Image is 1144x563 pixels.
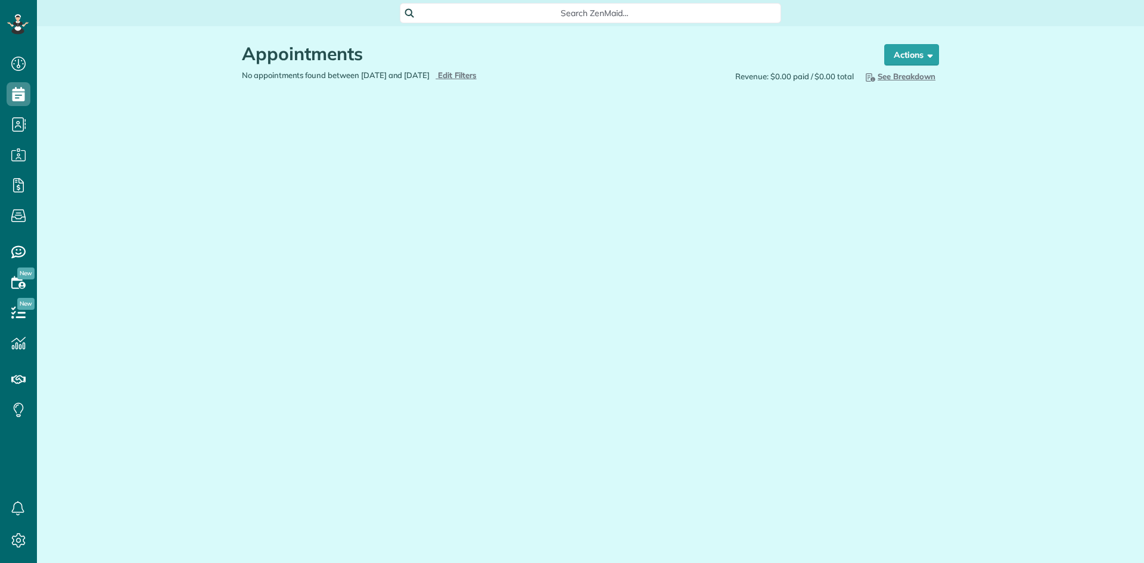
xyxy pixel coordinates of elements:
[438,70,477,80] span: Edit Filters
[863,71,935,81] span: See Breakdown
[735,71,854,82] span: Revenue: $0.00 paid / $0.00 total
[860,70,939,83] button: See Breakdown
[436,70,477,80] a: Edit Filters
[884,44,939,66] button: Actions
[17,267,35,279] span: New
[233,70,590,81] div: No appointments found between [DATE] and [DATE]
[17,298,35,310] span: New
[242,44,862,64] h1: Appointments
